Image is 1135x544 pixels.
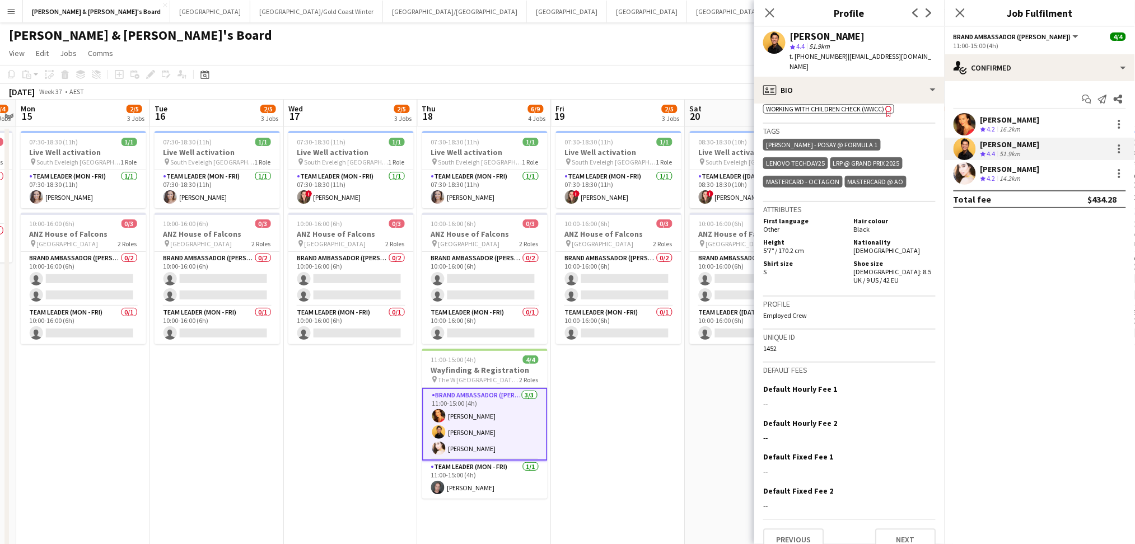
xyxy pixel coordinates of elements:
[845,176,907,187] div: Mastercard @ AO
[854,238,936,246] h5: Nationality
[383,1,527,22] button: [GEOGRAPHIC_DATA]/[GEOGRAPHIC_DATA]
[954,194,992,205] div: Total fee
[763,500,936,510] div: --
[170,1,250,22] button: [GEOGRAPHIC_DATA]
[763,418,838,428] h3: Default Hourly Fee 2
[945,6,1135,20] h3: Job Fulfilment
[854,268,932,284] span: [DEMOGRAPHIC_DATA]: 8.5 UK / 9 US / 42 EU
[607,1,687,22] button: [GEOGRAPHIC_DATA]
[763,299,936,309] h3: Profile
[763,399,936,409] div: --
[763,139,881,151] div: [PERSON_NAME] - Posay @ Formula 1
[1088,194,1117,205] div: $434.28
[998,174,1023,184] div: 14.2km
[763,384,838,394] h3: Default Hourly Fee 1
[954,41,1126,50] div: 11:00-15:00 (4h)
[954,32,1080,41] button: Brand Ambassador ([PERSON_NAME])
[790,31,865,41] div: [PERSON_NAME]
[987,125,996,133] span: 4.2
[763,344,936,353] div: 1452
[763,157,828,169] div: Lenovo TechDay25
[980,139,1040,149] div: [PERSON_NAME]
[763,204,936,214] h3: Attributes
[763,225,780,233] span: Other
[998,149,1023,159] div: 51.9km
[763,176,843,187] div: Mastercard - Octagon
[954,32,1071,41] span: Brand Ambassador (Mon - Fri)
[980,115,1040,125] div: [PERSON_NAME]
[987,149,996,158] span: 4.4
[980,164,1040,174] div: [PERSON_NAME]
[763,259,845,268] h5: Shirt size
[754,6,945,20] h3: Profile
[766,105,885,113] span: Working With Children Check (WWCC)
[763,486,834,496] h3: Default Fixed Fee 2
[754,77,945,104] div: Bio
[763,452,834,462] h3: Default Fixed Fee 1
[854,217,936,225] h5: Hair colour
[763,246,805,255] span: 5'7" / 170.2 cm
[807,42,833,50] span: 51.9km
[763,268,767,276] span: S
[763,365,936,375] h3: Default fees
[250,1,383,22] button: [GEOGRAPHIC_DATA]/Gold Coast Winter
[763,217,845,225] h5: First language
[763,238,845,246] h5: Height
[763,311,936,320] p: Employed Crew
[945,54,1135,81] div: Confirmed
[23,1,170,22] button: [PERSON_NAME] & [PERSON_NAME]'s Board
[687,1,767,22] button: [GEOGRAPHIC_DATA]
[790,52,932,71] span: | [EMAIL_ADDRESS][DOMAIN_NAME]
[763,466,936,476] div: --
[763,433,936,443] div: --
[763,126,936,136] h3: Tags
[998,125,1023,134] div: 16.2km
[797,42,805,50] span: 4.4
[763,332,936,342] h3: Unique ID
[1110,32,1126,41] span: 4/4
[830,157,903,169] div: LRP @ Grand Prix 2025
[854,246,921,255] span: [DEMOGRAPHIC_DATA]
[854,259,936,268] h5: Shoe size
[527,1,607,22] button: [GEOGRAPHIC_DATA]
[854,225,870,233] span: Black
[790,52,848,60] span: t. [PHONE_NUMBER]
[987,174,996,182] span: 4.2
